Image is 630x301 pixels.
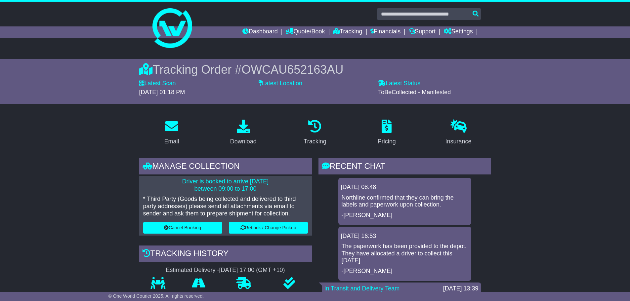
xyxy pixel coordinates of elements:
[241,63,343,76] span: OWCAU652163AU
[378,89,451,95] span: ToBeCollected - Manifested
[139,245,312,263] div: Tracking history
[164,137,179,146] div: Email
[333,26,362,38] a: Tracking
[139,89,185,95] span: [DATE] 01:18 PM
[299,117,330,148] a: Tracking
[324,285,400,292] a: In Transit and Delivery Team
[259,80,302,87] label: Latest Location
[342,268,468,275] p: -[PERSON_NAME]
[242,26,278,38] a: Dashboard
[341,184,469,191] div: [DATE] 08:48
[139,267,312,274] div: Estimated Delivery -
[229,222,308,234] button: Rebook / Change Pickup
[139,62,491,77] div: Tracking Order #
[409,26,436,38] a: Support
[443,285,479,292] div: [DATE] 13:39
[286,26,325,38] a: Quote/Book
[441,117,476,148] a: Insurance
[143,178,308,192] p: Driver is booked to arrive [DATE] between 09:00 to 17:00
[139,158,312,176] div: Manage collection
[444,26,473,38] a: Settings
[342,194,468,208] p: Northline confirmed that they can bring the labels and paperwork upon collection.
[378,137,396,146] div: Pricing
[108,293,204,299] span: © One World Courier 2025. All rights reserved.
[139,80,176,87] label: Latest Scan
[342,243,468,264] p: The paperwork has been provided to the depot. They have allocated a driver to collect this [DATE].
[370,26,400,38] a: Financials
[373,117,400,148] a: Pricing
[143,196,308,217] p: * Third Party (Goods being collected and delivered to third party addresses) please send all atta...
[342,212,468,219] p: -[PERSON_NAME]
[219,267,285,274] div: [DATE] 17:00 (GMT +10)
[341,233,469,240] div: [DATE] 16:53
[230,137,257,146] div: Download
[143,222,222,234] button: Cancel Booking
[304,137,326,146] div: Tracking
[160,117,183,148] a: Email
[318,158,491,176] div: RECENT CHAT
[378,80,420,87] label: Latest Status
[226,117,261,148] a: Download
[445,137,472,146] div: Insurance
